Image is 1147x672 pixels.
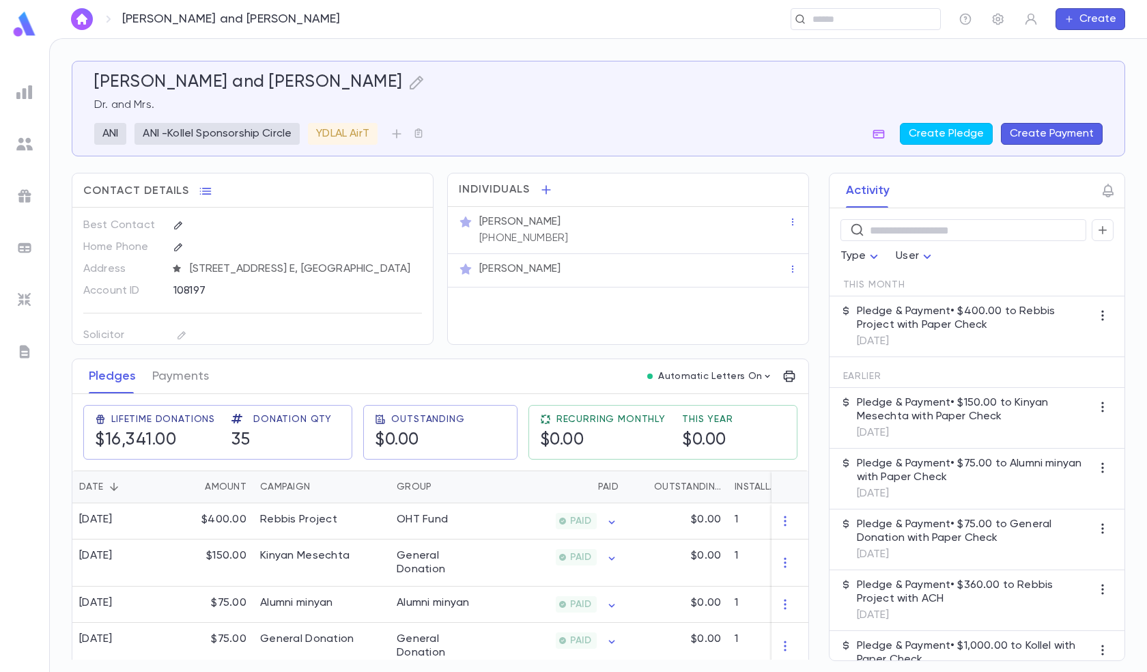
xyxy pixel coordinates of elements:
[102,127,118,141] p: ANI
[857,608,1092,622] p: [DATE]
[83,236,162,258] p: Home Phone
[375,430,419,451] h5: $0.00
[397,513,448,527] div: OHT Fund
[682,430,726,451] h5: $0.00
[83,214,162,236] p: Best Contact
[728,540,810,587] div: 1
[431,476,453,498] button: Sort
[316,127,369,141] p: YDLAL AirT
[900,123,993,145] button: Create Pledge
[260,632,354,646] div: General Donation
[479,215,561,229] p: [PERSON_NAME]
[260,549,350,563] div: Kinyan Mesechta
[479,262,561,276] p: [PERSON_NAME]
[691,596,721,610] p: $0.00
[152,359,209,393] button: Payments
[165,471,253,503] div: Amount
[94,123,126,145] div: ANI
[1001,123,1103,145] button: Create Payment
[857,639,1092,667] p: Pledge & Payment • $1,000.00 to Kollel with Paper Check
[390,471,492,503] div: Group
[565,635,597,646] span: PAID
[682,414,733,425] span: This Year
[857,578,1092,606] p: Pledge & Payment • $360.00 to Rebbis Project with ACH
[134,123,300,145] div: ANI -Kollel Sponsorship Circle
[83,324,162,346] p: Solicitor
[79,596,113,610] div: [DATE]
[94,72,403,93] h5: [PERSON_NAME] and [PERSON_NAME]
[79,471,103,503] div: Date
[857,305,1092,332] p: Pledge & Payment • $400.00 to Rebbis Project with Paper Check
[16,84,33,100] img: reports_grey.c525e4749d1bce6a11f5fe2a8de1b229.svg
[83,280,162,302] p: Account ID
[143,127,292,141] p: ANI -Kollel Sponsorship Circle
[16,240,33,256] img: batches_grey.339ca447c9d9533ef1741baa751efc33.svg
[728,587,810,623] div: 1
[397,596,470,610] div: Alumni minyan
[95,430,176,451] h5: $16,341.00
[79,549,113,563] div: [DATE]
[94,98,1103,112] p: Dr. and Mrs.
[843,279,905,290] span: This Month
[1056,8,1125,30] button: Create
[459,183,530,197] span: Individuals
[260,513,337,527] div: Rebbis Project
[565,552,597,563] span: PAID
[397,549,485,576] div: General Donation
[111,414,215,425] span: Lifetime Donations
[857,426,1092,440] p: [DATE]
[857,518,1092,545] p: Pledge & Payment • $75.00 to General Donation with Paper Check
[728,503,810,540] div: 1
[843,371,881,382] span: Earlier
[165,503,253,540] div: $400.00
[391,414,464,425] span: Outstanding
[79,632,113,646] div: [DATE]
[260,596,333,610] div: Alumni minyan
[565,516,597,527] span: PAID
[183,476,205,498] button: Sort
[253,471,390,503] div: Campaign
[397,471,431,503] div: Group
[16,136,33,152] img: students_grey.60c7aba0da46da39d6d829b817ac14fc.svg
[896,251,919,262] span: User
[576,476,598,498] button: Sort
[658,371,762,382] p: Automatic Letters On
[16,188,33,204] img: campaigns_grey.99e729a5f7ee94e3726e6486bddda8f1.svg
[79,513,113,527] div: [DATE]
[857,335,1092,348] p: [DATE]
[83,184,189,198] span: Contact Details
[310,476,332,498] button: Sort
[308,123,378,145] div: YDLAL AirT
[74,14,90,25] img: home_white.a664292cf8c1dea59945f0da9f25487c.svg
[691,513,721,527] p: $0.00
[735,471,781,503] div: Installments
[846,173,890,208] button: Activity
[16,344,33,360] img: letters_grey.7941b92b52307dd3b8a917253454ce1c.svg
[728,471,810,503] div: Installments
[625,471,728,503] div: Outstanding
[260,471,310,503] div: Campaign
[165,540,253,587] div: $150.00
[492,471,625,503] div: Paid
[896,243,935,270] div: User
[642,367,778,386] button: Automatic Letters On
[11,11,38,38] img: logo
[253,414,332,425] span: Donation Qty
[565,599,597,610] span: PAID
[840,243,883,270] div: Type
[857,396,1092,423] p: Pledge & Payment • $150.00 to Kinyan Mesechta with Paper Check
[16,292,33,308] img: imports_grey.530a8a0e642e233f2baf0ef88e8c9fcb.svg
[83,258,162,280] p: Address
[857,457,1092,484] p: Pledge & Payment • $75.00 to Alumni minyan with Paper Check
[397,632,485,660] div: General Donation
[691,632,721,646] p: $0.00
[89,359,136,393] button: Pledges
[205,471,246,503] div: Amount
[540,430,584,451] h5: $0.00
[103,476,125,498] button: Sort
[165,587,253,623] div: $75.00
[479,232,568,245] p: [PHONE_NUMBER]
[231,430,250,451] h5: 35
[857,548,1092,561] p: [DATE]
[173,280,369,300] div: 108197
